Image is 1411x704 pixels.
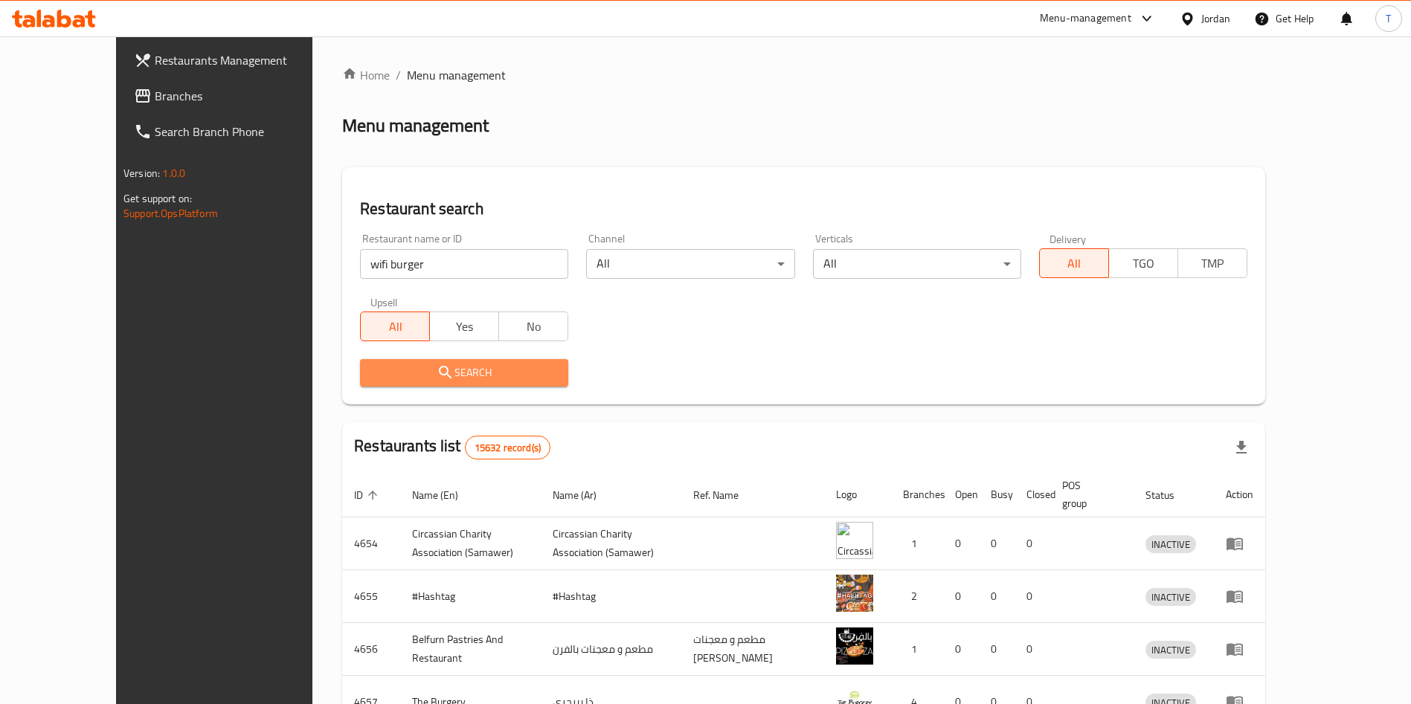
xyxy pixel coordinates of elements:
th: Closed [1015,472,1050,517]
td: 0 [979,517,1015,570]
th: Action [1214,472,1265,517]
span: INACTIVE [1145,536,1196,553]
h2: Restaurant search [360,198,1247,220]
td: 0 [1015,517,1050,570]
img: Belfurn Pastries And Restaurant [836,627,873,665]
span: All [367,316,424,338]
td: 0 [1015,623,1050,676]
td: 0 [943,570,979,623]
th: Branches [891,472,943,517]
span: INACTIVE [1145,589,1196,606]
td: 1 [891,517,943,570]
td: ​Circassian ​Charity ​Association​ (Samawer) [541,517,681,570]
nav: breadcrumb [342,66,1265,84]
td: 1 [891,623,943,676]
img: #Hashtag [836,575,873,612]
label: Upsell [370,297,398,307]
td: 4655 [342,570,400,623]
h2: Restaurants list [354,435,550,459]
span: 15632 record(s) [466,441,550,455]
th: Open [943,472,979,517]
td: Belfurn Pastries And Restaurant [400,623,541,676]
span: Version: [123,164,160,183]
div: INACTIVE [1145,535,1196,553]
button: Yes [429,311,499,341]
div: Total records count [465,436,550,459]
span: Branches [155,87,340,105]
td: #Hashtag [400,570,541,623]
div: Menu [1226,535,1253,552]
span: Restaurants Management [155,51,340,69]
th: Logo [824,472,891,517]
span: TMP [1184,253,1241,274]
img: ​Circassian ​Charity ​Association​ (Samawer) [836,522,873,559]
span: Status [1145,486,1194,504]
span: Ref. Name [693,486,758,504]
span: Search Branch Phone [155,123,340,141]
span: Get support on: [123,189,192,208]
span: TGO [1115,253,1172,274]
td: 0 [1015,570,1050,623]
span: Name (En) [412,486,478,504]
span: Yes [436,316,493,338]
span: 1.0.0 [162,164,185,183]
span: T [1386,10,1391,27]
td: ​Circassian ​Charity ​Association​ (Samawer) [400,517,541,570]
button: All [360,311,430,341]
span: Search [372,364,556,382]
div: Menu [1226,587,1253,605]
button: TGO [1108,248,1178,278]
input: Search for restaurant name or ID.. [360,249,568,279]
button: No [498,311,568,341]
td: 4654 [342,517,400,570]
button: Search [360,359,568,387]
div: INACTIVE [1145,641,1196,659]
span: Menu management [407,66,506,84]
a: Search Branch Phone [122,114,352,149]
td: مطعم و معجنات بالفرن [541,623,681,676]
div: INACTIVE [1145,588,1196,606]
span: Name (Ar) [553,486,616,504]
td: 0 [979,570,1015,623]
div: All [813,249,1021,279]
div: Menu-management [1040,10,1131,28]
button: TMP [1177,248,1247,278]
span: No [505,316,562,338]
th: Busy [979,472,1015,517]
span: ID [354,486,382,504]
button: All [1039,248,1109,278]
td: #Hashtag [541,570,681,623]
div: Export file [1224,430,1259,465]
a: Restaurants Management [122,42,352,78]
div: Menu [1226,640,1253,658]
label: Delivery [1050,233,1087,244]
span: POS group [1062,477,1116,512]
a: Branches [122,78,352,114]
td: 0 [979,623,1015,676]
div: Jordan [1201,10,1230,27]
td: 0 [943,517,979,570]
li: / [396,66,401,84]
td: 4656 [342,623,400,676]
td: 2 [891,570,943,623]
div: All [586,249,794,279]
span: All [1046,253,1103,274]
a: Home [342,66,390,84]
a: Support.OpsPlatform [123,204,218,223]
td: مطعم و معجنات [PERSON_NAME] [681,623,824,676]
span: INACTIVE [1145,642,1196,659]
td: 0 [943,623,979,676]
h2: Menu management [342,114,489,138]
